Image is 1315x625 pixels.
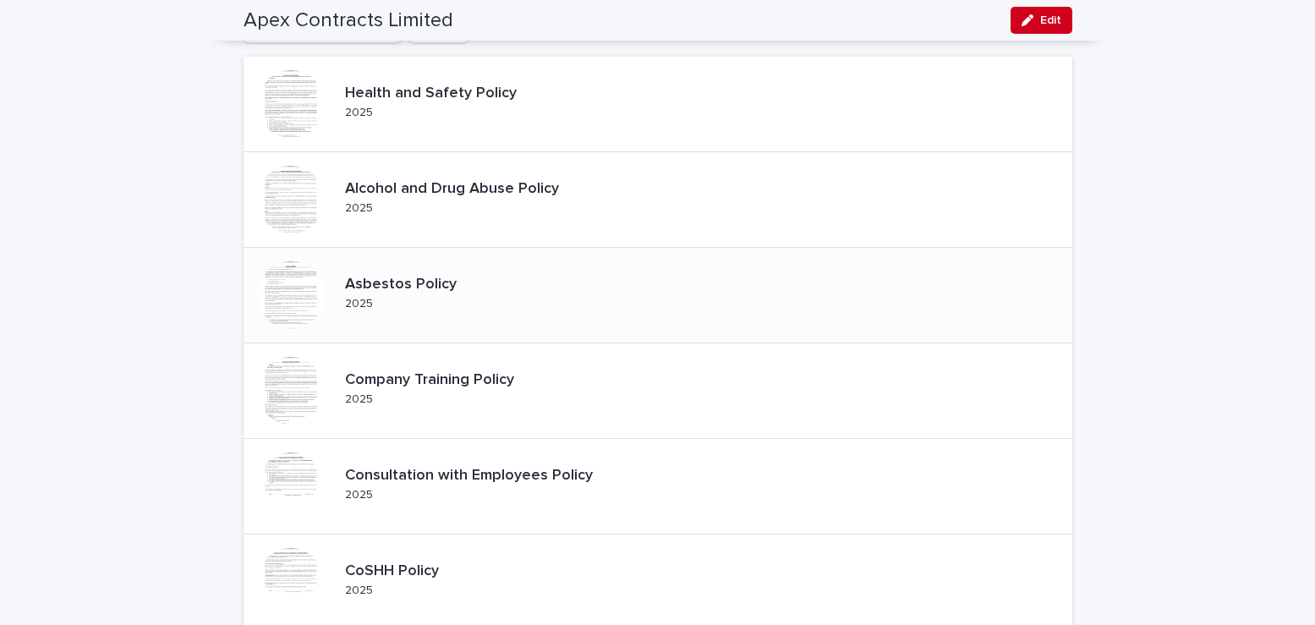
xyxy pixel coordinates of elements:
[244,57,1072,152] a: Health and Safety Policy2025
[345,106,373,120] p: 2025
[345,467,621,485] p: Consultation with Employees Policy
[345,201,373,216] p: 2025
[345,392,373,407] p: 2025
[345,371,542,390] p: Company Training Policy
[244,248,1072,343] a: Asbestos Policy2025
[244,343,1072,439] a: Company Training Policy2025
[345,584,373,598] p: 2025
[345,276,485,294] p: Asbestos Policy
[1011,7,1072,34] button: Edit
[345,180,587,199] p: Alcohol and Drug Abuse Policy
[244,152,1072,248] a: Alcohol and Drug Abuse Policy2025
[345,297,373,311] p: 2025
[345,562,467,581] p: CoSHH Policy
[244,8,453,33] h2: Apex Contracts Limited
[1040,14,1061,26] span: Edit
[345,488,373,502] p: 2025
[244,439,1072,535] a: Consultation with Employees Policy2025
[345,85,545,103] p: Health and Safety Policy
